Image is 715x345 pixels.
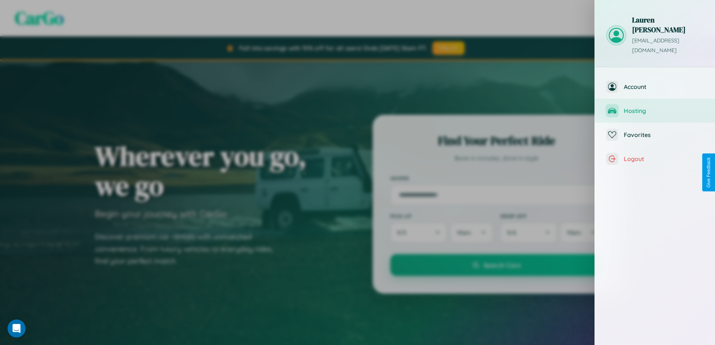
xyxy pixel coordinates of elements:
span: Logout [624,155,704,163]
span: Hosting [624,107,704,114]
button: Favorites [595,123,715,147]
button: Account [595,75,715,99]
span: Account [624,83,704,90]
div: Open Intercom Messenger [8,319,26,337]
h3: Lauren [PERSON_NAME] [632,15,704,35]
button: Hosting [595,99,715,123]
span: Favorites [624,131,704,139]
p: [EMAIL_ADDRESS][DOMAIN_NAME] [632,36,704,56]
div: Give Feedback [706,157,711,188]
button: Logout [595,147,715,171]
